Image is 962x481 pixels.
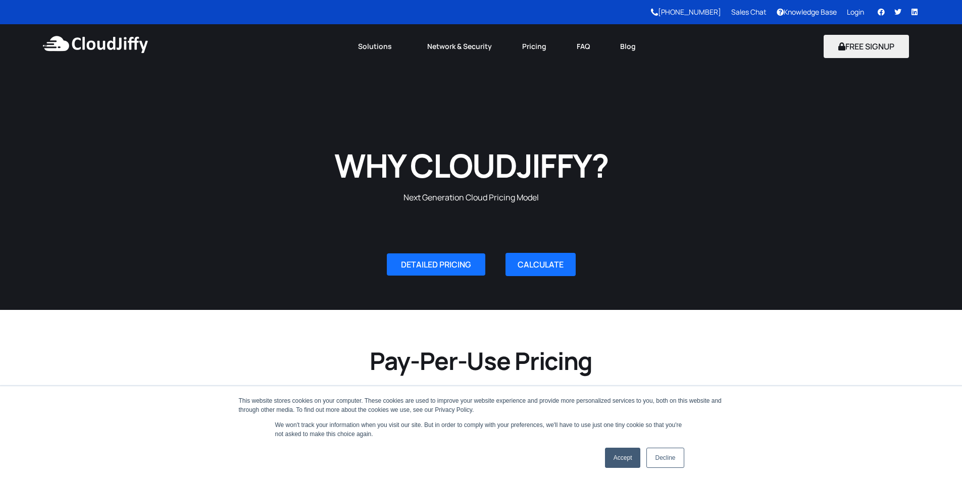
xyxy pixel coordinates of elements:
[239,396,724,414] div: This website stores cookies on your computer. These cookies are used to improve your website expe...
[401,260,471,269] span: DETAILED PRICING
[275,420,687,439] p: We won't track your information when you visit our site. But in order to comply with your prefere...
[847,7,864,17] a: Login
[651,7,721,17] a: [PHONE_NUMBER]
[824,35,909,58] button: FREE SIGNUP
[646,448,684,468] a: Decline
[507,35,562,58] a: Pricing
[412,35,507,58] a: Network & Security
[562,35,605,58] a: FAQ
[605,448,641,468] a: Accept
[387,253,485,276] a: DETAILED PRICING
[163,345,799,377] h2: Pay-Per-Use Pricing
[236,191,707,204] p: Next Generation Cloud Pricing Model
[605,35,651,58] a: Blog
[777,7,837,17] a: Knowledge Base
[505,253,576,276] a: CALCULATE
[731,7,767,17] a: Sales Chat
[824,41,909,52] a: FREE SIGNUP
[343,35,412,58] a: Solutions
[236,144,707,186] h1: WHY CLOUDJIFFY?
